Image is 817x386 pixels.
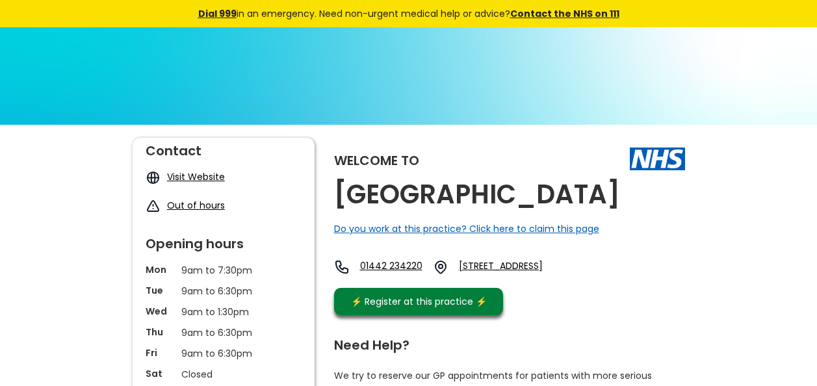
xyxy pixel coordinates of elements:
[433,259,448,275] img: practice location icon
[181,305,266,319] p: 9am to 1:30pm
[459,259,584,275] a: [STREET_ADDRESS]
[360,259,422,275] a: 01442 234220
[510,7,619,20] a: Contact the NHS on 111
[146,263,175,276] p: Mon
[167,170,225,183] a: Visit Website
[198,7,237,20] a: Dial 999
[181,263,266,277] p: 9am to 7:30pm
[146,305,175,318] p: Wed
[334,288,503,315] a: ⚡️ Register at this practice ⚡️
[146,199,161,214] img: exclamation icon
[146,346,175,359] p: Fri
[146,231,302,250] div: Opening hours
[146,367,175,380] p: Sat
[334,259,350,275] img: telephone icon
[146,138,302,157] div: Contact
[181,346,266,361] p: 9am to 6:30pm
[167,199,225,212] a: Out of hours
[344,294,494,309] div: ⚡️ Register at this practice ⚡️
[334,180,620,209] h2: [GEOGRAPHIC_DATA]
[334,332,672,352] div: Need Help?
[181,326,266,340] p: 9am to 6:30pm
[146,170,161,185] img: globe icon
[110,6,708,21] div: in an emergency. Need non-urgent medical help or advice?
[181,367,266,381] p: Closed
[146,326,175,339] p: Thu
[334,154,419,167] div: Welcome to
[146,284,175,297] p: Tue
[334,222,599,235] a: Do you work at this practice? Click here to claim this page
[630,148,685,170] img: The NHS logo
[181,284,266,298] p: 9am to 6:30pm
